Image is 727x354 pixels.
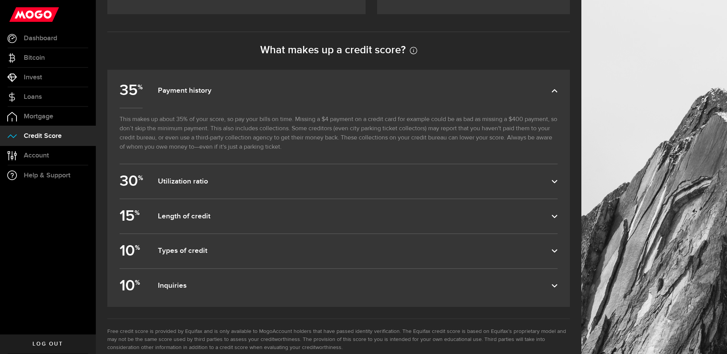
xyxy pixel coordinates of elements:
[138,84,143,92] sup: %
[24,152,49,159] span: Account
[120,78,144,103] b: 35
[120,239,144,264] b: 10
[24,93,42,100] span: Loans
[6,3,29,26] button: Open LiveChat chat widget
[158,86,551,95] dfn: Payment history
[158,177,551,186] dfn: Utilization ratio
[120,169,144,194] b: 30
[158,281,551,290] dfn: Inquiries
[135,244,140,252] sup: %
[33,341,63,347] span: Log out
[120,274,144,298] b: 10
[24,74,42,81] span: Invest
[120,204,144,229] b: 15
[107,328,570,352] li: Free credit score is provided by Equifax and is only available to MogoAccount holders that have p...
[158,246,551,256] dfn: Types of credit
[107,44,570,56] h2: What makes up a credit score?
[24,35,57,42] span: Dashboard
[120,108,558,164] p: This makes up about 35% of your score, so pay your bills on time. Missing a $4 payment on a credi...
[135,209,139,217] sup: %
[24,54,45,61] span: Bitcoin
[138,174,143,182] sup: %
[24,133,62,139] span: Credit Score
[24,172,71,179] span: Help & Support
[158,212,551,221] dfn: Length of credit
[24,113,53,120] span: Mortgage
[135,279,140,287] sup: %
